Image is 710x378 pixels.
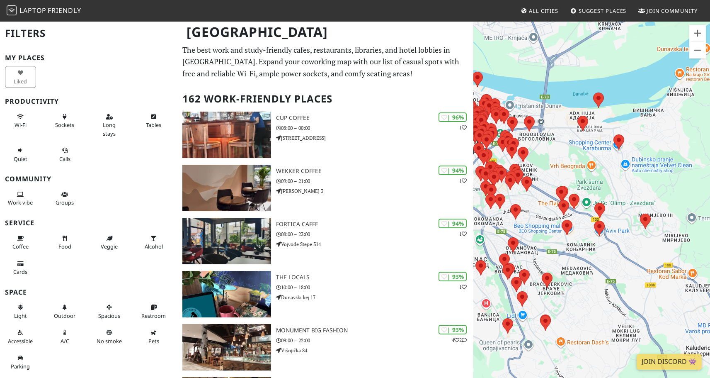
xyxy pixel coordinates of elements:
[177,112,473,158] a: Cup Coffee | 96% 1 Cup Coffee 08:00 – 00:00 [STREET_ADDRESS]
[138,326,169,348] button: Pets
[14,312,27,319] span: Natural light
[94,300,125,322] button: Spacious
[5,257,36,279] button: Cards
[5,219,172,227] h3: Service
[49,188,80,210] button: Groups
[49,232,80,254] button: Food
[14,155,27,163] span: Quiet
[5,21,172,46] h2: Filters
[276,221,473,228] h3: Fortica caffe
[59,155,70,163] span: Video/audio calls
[637,354,702,370] a: Join Discord 👾
[276,230,473,238] p: 08:00 – 23:00
[177,271,473,317] a: The Locals | 93% 1 The Locals 10:00 – 18:00 Dunavski kej 17
[439,272,467,281] div: | 93%
[8,337,33,345] span: Accessible
[182,165,271,211] img: Wekker Coffee
[49,300,80,322] button: Outdoor
[54,312,75,319] span: Outdoor area
[689,42,706,59] button: Zoom out
[11,363,30,370] span: Parking
[5,175,172,183] h3: Community
[148,337,159,345] span: Pet friendly
[5,232,36,254] button: Coffee
[8,199,33,206] span: People working
[103,121,116,137] span: Long stays
[439,166,467,175] div: | 94%
[276,240,473,248] p: Vojvode Stepe 314
[276,327,473,334] h3: Monument Big Fashion
[138,110,169,132] button: Tables
[276,293,473,301] p: Dunavski kej 17
[5,326,36,348] button: Accessible
[177,324,473,371] a: Monument Big Fashion | 93% 42 Monument Big Fashion 09:00 – 22:00 Višnjička 84
[55,121,74,129] span: Power sockets
[647,7,698,15] span: Join Community
[141,312,166,319] span: Restroom
[276,168,473,175] h3: Wekker Coffee
[459,124,467,132] p: 1
[689,25,706,41] button: Zoom in
[94,232,125,254] button: Veggie
[517,3,562,18] a: All Cities
[177,218,473,264] a: Fortica caffe | 94% 1 Fortica caffe 08:00 – 23:00 Vojvode Stepe 314
[138,232,169,254] button: Alcohol
[529,7,558,15] span: All Cities
[49,144,80,166] button: Calls
[5,54,172,62] h3: My Places
[5,300,36,322] button: Light
[276,337,473,344] p: 09:00 – 22:00
[182,44,468,80] p: The best work and study-friendly cafes, restaurants, libraries, and hotel lobbies in [GEOGRAPHIC_...
[145,243,163,250] span: Alcohol
[177,165,473,211] a: Wekker Coffee | 94% 1 Wekker Coffee 09:00 – 21:00 [PERSON_NAME] 3
[439,219,467,228] div: | 94%
[276,274,473,281] h3: The Locals
[5,351,36,373] button: Parking
[138,300,169,322] button: Restroom
[459,283,467,291] p: 1
[459,177,467,185] p: 1
[276,346,473,354] p: Višnjička 84
[49,326,80,348] button: A/C
[49,110,80,132] button: Sockets
[276,187,473,195] p: [PERSON_NAME] 3
[98,312,120,319] span: Spacious
[182,112,271,158] img: Cup Coffee
[5,98,172,105] h3: Productivity
[579,7,627,15] span: Suggest Places
[180,21,472,44] h1: [GEOGRAPHIC_DATA]
[567,3,630,18] a: Suggest Places
[276,283,473,291] p: 10:00 – 18:00
[439,112,467,122] div: | 96%
[182,271,271,317] img: The Locals
[15,121,27,129] span: Stable Wi-Fi
[7,5,17,15] img: LaptopFriendly
[5,188,36,210] button: Work vibe
[276,177,473,185] p: 09:00 – 21:00
[182,218,271,264] img: Fortica caffe
[94,110,125,140] button: Long stays
[61,337,69,345] span: Air conditioned
[7,4,81,18] a: LaptopFriendly LaptopFriendly
[146,121,161,129] span: Work-friendly tables
[276,115,473,122] h3: Cup Coffee
[5,144,36,166] button: Quiet
[459,230,467,238] p: 1
[97,337,122,345] span: Smoke free
[635,3,701,18] a: Join Community
[56,199,74,206] span: Group tables
[5,110,36,132] button: Wi-Fi
[19,6,46,15] span: Laptop
[276,134,473,142] p: [STREET_ADDRESS]
[13,268,27,276] span: Credit cards
[48,6,81,15] span: Friendly
[182,324,271,371] img: Monument Big Fashion
[94,326,125,348] button: No smoke
[12,243,29,250] span: Coffee
[101,243,118,250] span: Veggie
[276,124,473,132] p: 08:00 – 00:00
[182,86,468,112] h2: 162 Work-Friendly Places
[5,288,172,296] h3: Space
[439,325,467,334] div: | 93%
[452,336,467,344] p: 4 2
